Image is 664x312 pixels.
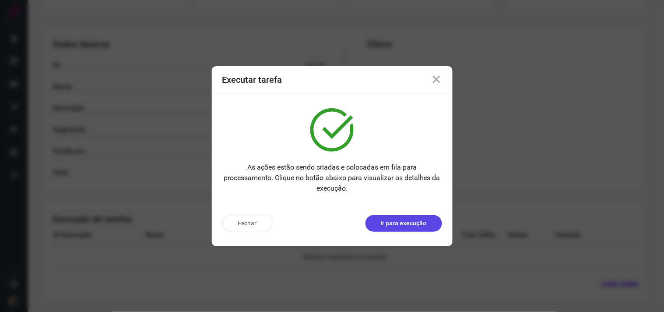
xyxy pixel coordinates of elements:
h3: Executar tarefa [222,74,282,85]
button: Fechar [222,215,273,232]
button: Ir para execução [365,215,442,232]
p: As ações estão sendo criadas e colocadas em fila para processamento. Clique no botão abaixo para ... [222,162,442,194]
img: verified.svg [310,108,354,152]
p: Ir para execução [381,219,427,228]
